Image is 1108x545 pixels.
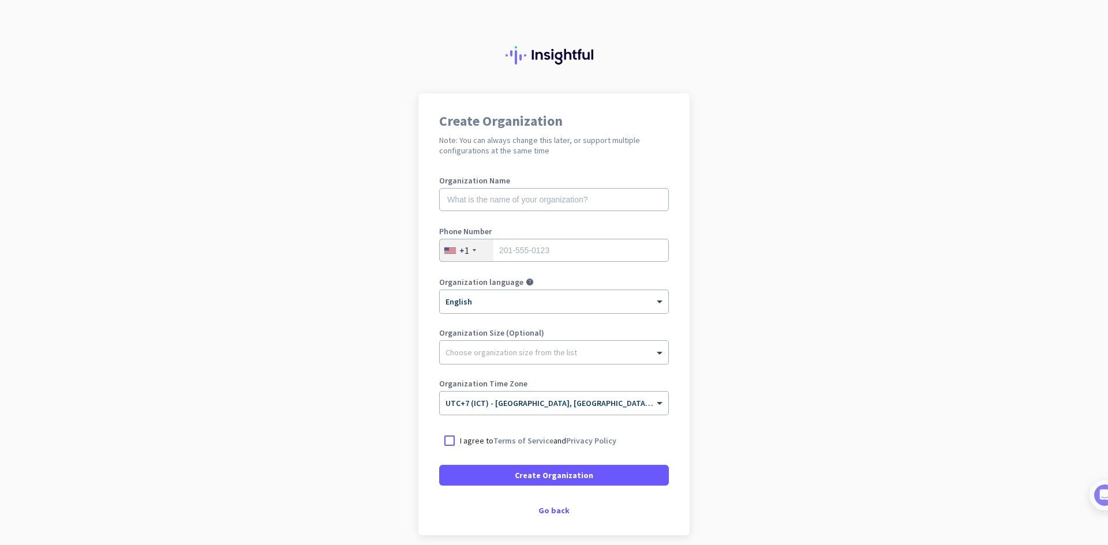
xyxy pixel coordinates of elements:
[526,278,534,286] i: help
[439,114,669,128] h1: Create Organization
[439,278,523,286] label: Organization language
[439,329,669,337] label: Organization Size (Optional)
[506,46,602,65] img: Insightful
[439,227,669,235] label: Phone Number
[439,188,669,211] input: What is the name of your organization?
[439,239,669,262] input: 201-555-0123
[439,506,669,514] div: Go back
[515,469,593,481] span: Create Organization
[439,465,669,486] button: Create Organization
[439,379,669,388] label: Organization Time Zone
[439,135,669,156] h2: Note: You can always change this later, or support multiple configurations at the same time
[439,176,669,185] label: Organization Name
[459,245,469,256] div: +1
[493,435,553,446] a: Terms of Service
[460,435,616,446] p: I agree to and
[566,435,616,446] a: Privacy Policy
